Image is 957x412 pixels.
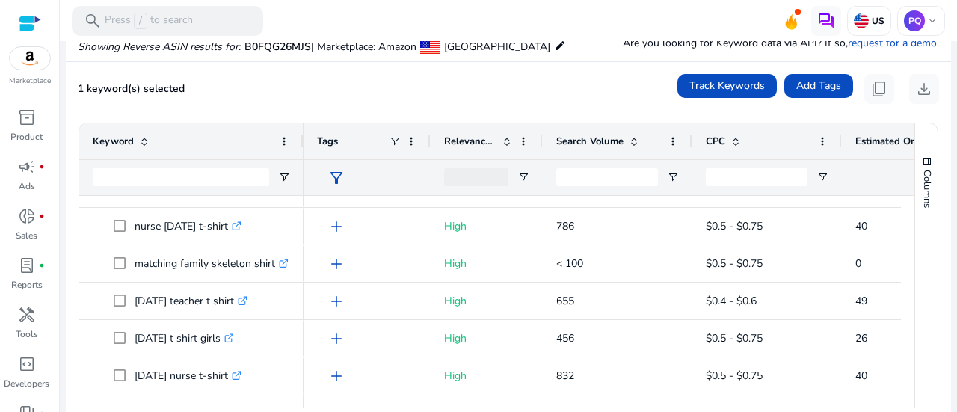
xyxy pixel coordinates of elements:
span: Search Volume [556,135,624,148]
span: 40 [855,219,867,233]
span: fiber_manual_record [39,213,45,219]
mat-icon: edit [554,37,566,55]
span: Track Keywords [689,78,765,93]
p: PQ [904,10,925,31]
p: Press to search [105,13,193,29]
span: keyboard_arrow_down [926,15,938,27]
button: Open Filter Menu [667,171,679,183]
span: add [327,180,345,198]
span: [GEOGRAPHIC_DATA] [444,40,550,54]
span: 655 [556,294,574,308]
span: inventory_2 [18,108,36,126]
p: High [444,211,529,242]
p: Developers [4,377,49,390]
p: High [444,248,529,279]
input: Search Volume Filter Input [556,168,658,186]
span: Keyword [93,135,134,148]
span: / [134,13,147,29]
p: Tools [16,328,38,341]
span: CPC [706,135,725,148]
span: lab_profile [18,256,36,274]
span: filter_alt [327,169,345,187]
span: add [327,255,345,273]
span: 832 [556,369,574,383]
p: Marketplace [9,76,51,87]
button: Open Filter Menu [816,171,828,183]
button: Open Filter Menu [517,171,529,183]
p: US [869,15,884,27]
span: fiber_manual_record [39,262,45,268]
p: Reports [11,278,43,292]
p: Sales [16,229,37,242]
span: < 100 [556,256,583,271]
span: campaign [18,158,36,176]
span: 786 [556,219,574,233]
span: 40 [855,369,867,383]
span: add [327,330,345,348]
span: 49 [855,294,867,308]
span: add [327,218,345,236]
span: 26 [855,331,867,345]
span: content_copy [870,80,888,98]
span: 0 [855,256,861,271]
p: High [444,360,529,391]
button: download [909,74,939,104]
span: 456 [556,331,574,345]
span: Columns [920,170,934,208]
span: 663 [556,182,574,196]
span: Relevance Score [444,135,496,148]
p: Ads [19,179,35,193]
p: Product [10,130,43,144]
button: Open Filter Menu [278,171,290,183]
span: $0.4 - $0.6 [706,294,757,308]
button: content_copy [864,74,894,104]
span: | Marketplace: Amazon [311,40,416,54]
p: [DATE] t shirt girls [135,323,234,354]
span: handyman [18,306,36,324]
span: Tags [317,135,338,148]
input: CPC Filter Input [706,168,807,186]
p: High [444,323,529,354]
button: Track Keywords [677,74,777,98]
input: Keyword Filter Input [93,168,269,186]
span: $0.5 - $0.75 [706,331,763,345]
img: amazon.svg [10,47,50,70]
p: High [444,286,529,316]
p: [DATE] teacher t shirt [135,286,247,316]
span: donut_small [18,207,36,225]
span: Estimated Orders/Month [855,135,945,148]
span: $0.5 - $0.75 [706,219,763,233]
img: us.svg [854,13,869,28]
span: B0FQG26MJS [244,40,311,54]
span: download [915,80,933,98]
span: add [327,292,345,310]
span: 1 keyword(s) selected [78,82,185,96]
span: code_blocks [18,355,36,373]
p: nurse [DATE] t-shirt [135,211,241,242]
span: add [327,367,345,385]
span: search [84,12,102,30]
span: fiber_manual_record [39,164,45,170]
span: Add Tags [796,78,841,93]
p: matching family skeleton shirt [135,248,289,279]
p: [DATE] nurse t-shirt [135,360,241,391]
i: Showing Reverse ASIN results for: [78,40,241,54]
span: $0.5 - $0.75 [706,256,763,271]
button: Add Tags [784,74,853,98]
span: $0.5 - $0.75 [706,369,763,383]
